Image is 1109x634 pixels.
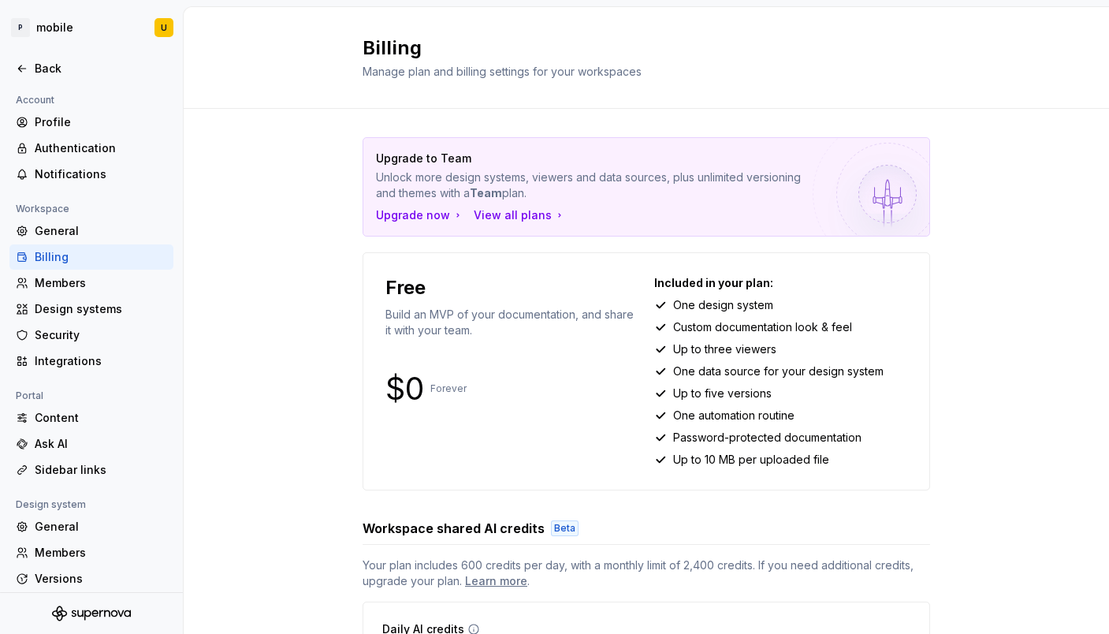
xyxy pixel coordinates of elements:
p: Unlock more design systems, viewers and data sources, plus unlimited versioning and themes with a... [376,170,806,201]
a: Members [9,270,173,296]
p: Up to 10 MB per uploaded file [673,452,829,468]
div: P [11,18,30,37]
p: Custom documentation look & feel [673,319,852,335]
div: Content [35,410,167,426]
div: U [161,21,167,34]
p: Upgrade to Team [376,151,806,166]
svg: Supernova Logo [52,606,131,621]
p: Password-protected documentation [673,430,862,446]
div: Security [35,327,167,343]
div: Ask AI [35,436,167,452]
div: Authentication [35,140,167,156]
div: Back [35,61,167,76]
p: Forever [430,382,467,395]
div: Integrations [35,353,167,369]
p: Free [385,275,426,300]
h2: Billing [363,35,911,61]
p: One design system [673,297,773,313]
a: General [9,218,173,244]
a: Learn more [465,573,527,589]
p: Included in your plan: [654,275,907,291]
a: Security [9,323,173,348]
div: Design systems [35,301,167,317]
a: Sidebar links [9,457,173,483]
a: Design systems [9,296,173,322]
div: General [35,519,167,535]
p: One automation routine [673,408,795,423]
div: Versions [35,571,167,587]
a: Notifications [9,162,173,187]
div: Sidebar links [35,462,167,478]
div: mobile [36,20,73,35]
div: Profile [35,114,167,130]
a: Ask AI [9,431,173,457]
p: One data source for your design system [673,364,884,379]
button: Upgrade now [376,207,464,223]
div: Members [35,275,167,291]
a: General [9,514,173,539]
a: Back [9,56,173,81]
a: Members [9,540,173,565]
div: Account [9,91,61,110]
button: View all plans [474,207,566,223]
div: Members [35,545,167,561]
p: Build an MVP of your documentation, and share it with your team. [385,307,638,338]
a: Content [9,405,173,431]
a: Profile [9,110,173,135]
div: Workspace [9,200,76,218]
p: Up to three viewers [673,341,776,357]
p: Up to five versions [673,386,772,401]
span: Your plan includes 600 credits per day, with a monthly limit of 2,400 credits. If you need additi... [363,558,930,589]
div: Design system [9,495,92,514]
div: Beta [551,520,579,536]
p: $0 [385,379,424,398]
h3: Workspace shared AI credits [363,519,545,538]
div: General [35,223,167,239]
button: PmobileU [3,10,180,45]
div: Portal [9,386,50,405]
a: Versions [9,566,173,591]
div: Billing [35,249,167,265]
div: Notifications [35,166,167,182]
a: Billing [9,244,173,270]
a: Integrations [9,349,173,374]
strong: Team [470,186,502,200]
a: Authentication [9,136,173,161]
span: Manage plan and billing settings for your workspaces [363,65,642,78]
